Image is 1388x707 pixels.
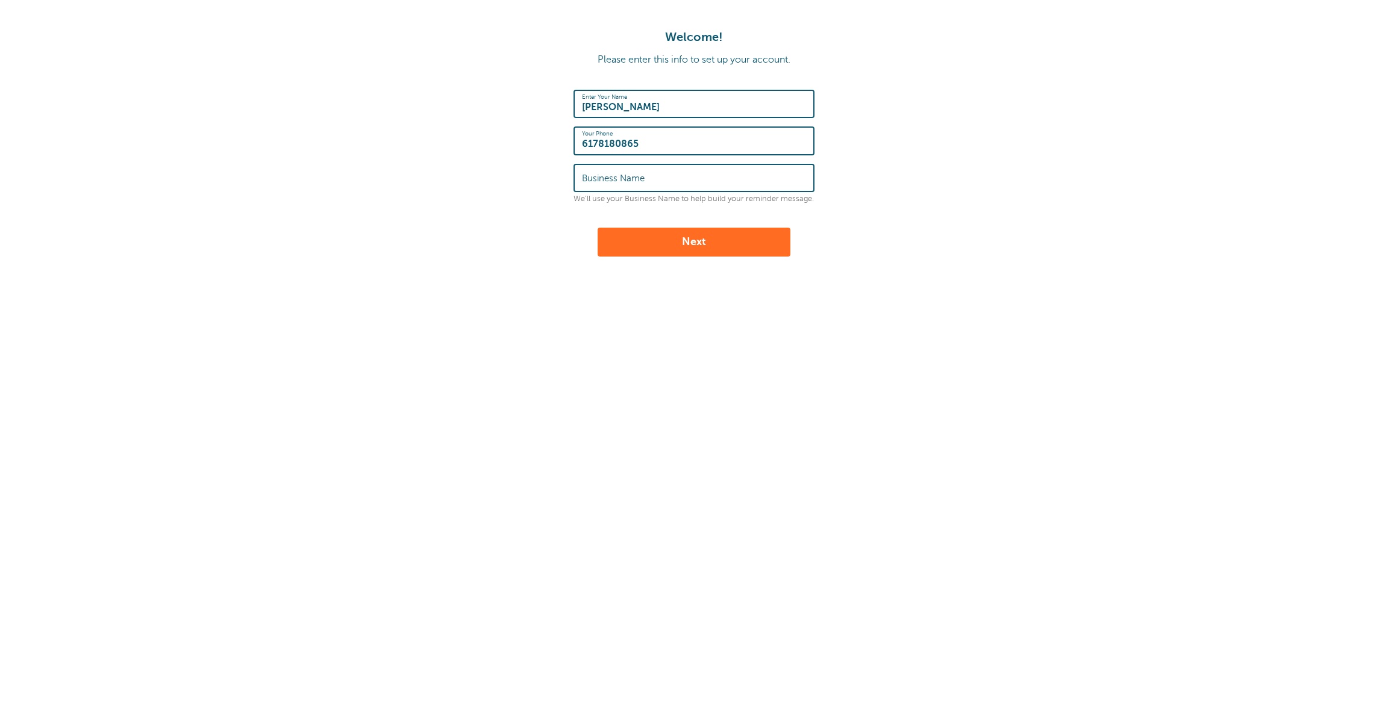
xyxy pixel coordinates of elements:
[598,228,790,257] button: Next
[574,195,814,204] p: We'll use your Business Name to help build your reminder message.
[582,173,645,184] label: Business Name
[12,30,1376,45] h1: Welcome!
[582,130,613,137] label: Your Phone
[582,93,627,101] label: Enter Your Name
[12,54,1376,66] p: Please enter this info to set up your account.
